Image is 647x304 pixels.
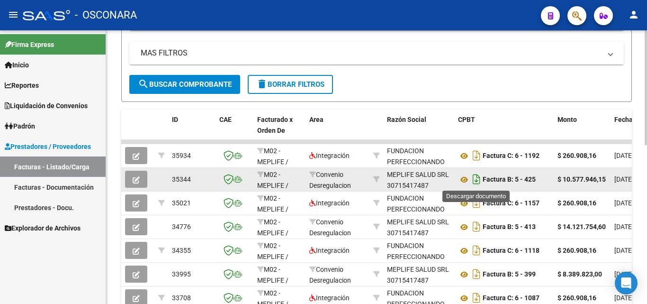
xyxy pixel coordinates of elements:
span: Firma Express [5,39,54,50]
span: M02 - MEPLIFE / MEPTEC [257,218,288,248]
span: - OSCONARA [75,5,137,26]
strong: $ 10.577.946,15 [557,175,606,183]
div: 30715417487 [387,217,450,237]
strong: Factura B: 5 - 413 [483,223,536,231]
div: 30712533362 [387,146,450,166]
i: Descargar documento [470,195,483,211]
span: Area [309,116,323,123]
mat-icon: search [138,78,149,90]
datatable-header-cell: Monto [554,110,611,151]
span: [DATE] [614,247,634,254]
span: M02 - MEPLIFE / MEPTEC [257,242,288,271]
span: [DATE] [614,223,634,230]
strong: $ 14.121.754,60 [557,223,606,230]
span: Integración [309,152,350,159]
strong: $ 260.908,16 [557,152,596,159]
div: 30712533362 [387,193,450,213]
span: [DATE] [614,199,634,207]
i: Descargar documento [470,243,483,258]
i: Descargar documento [470,219,483,234]
span: Integración [309,199,350,207]
span: Convenio Desregulacion [309,218,351,237]
mat-panel-title: MAS FILTROS [141,48,601,58]
div: 30712533362 [387,240,450,260]
span: Reportes [5,80,39,91]
span: 35344 [172,175,191,183]
span: ID [172,116,178,123]
strong: $ 260.908,16 [557,247,596,254]
datatable-header-cell: Facturado x Orden De [253,110,306,151]
span: M02 - MEPLIFE / MEPTEC [257,266,288,295]
div: MEPLIFE SALUD SRL [387,264,449,275]
div: 30715417487 [387,169,450,189]
strong: $ 8.389.823,00 [557,270,602,278]
div: FUNDACION PERFECCIONANDO EL NORDESTE ARGENTINO [387,240,450,284]
span: [DATE] [614,175,634,183]
span: Razón Social [387,116,426,123]
span: Borrar Filtros [256,80,324,89]
strong: Factura C: 6 - 1087 [483,295,539,302]
span: Padrón [5,121,35,131]
strong: $ 260.908,16 [557,294,596,302]
span: M02 - MEPLIFE / MEPTEC [257,147,288,176]
mat-icon: person [628,9,639,20]
span: Buscar Comprobante [138,80,232,89]
mat-expansion-panel-header: MAS FILTROS [129,42,624,64]
span: [DATE] [614,152,634,159]
button: Borrar Filtros [248,75,333,94]
span: CAE [219,116,232,123]
span: Monto [557,116,577,123]
strong: Factura C: 6 - 1192 [483,152,539,160]
span: Convenio Desregulacion [309,266,351,284]
span: M02 - MEPLIFE / MEPTEC [257,171,288,200]
span: [DATE] [614,294,634,302]
span: Convenio Desregulacion [309,171,351,189]
div: FUNDACION PERFECCIONANDO EL NORDESTE ARGENTINO [387,146,450,189]
mat-icon: menu [8,9,19,20]
datatable-header-cell: Area [306,110,369,151]
i: Descargar documento [470,172,483,187]
datatable-header-cell: CPBT [454,110,554,151]
span: M02 - MEPLIFE / MEPTEC [257,194,288,224]
div: 30715417487 [387,264,450,284]
i: Descargar documento [470,148,483,163]
span: [DATE] [614,270,634,278]
strong: Factura C: 6 - 1157 [483,200,539,207]
span: Liquidación de Convenios [5,101,88,111]
datatable-header-cell: CAE [216,110,253,151]
span: Inicio [5,60,29,70]
div: Open Intercom Messenger [615,272,638,295]
span: 35934 [172,152,191,159]
span: Prestadores / Proveedores [5,141,91,152]
strong: Factura B: 5 - 399 [483,271,536,278]
span: Explorador de Archivos [5,223,81,233]
strong: Factura C: 6 - 1118 [483,247,539,255]
strong: Factura B: 5 - 425 [483,176,536,184]
button: Buscar Comprobante [129,75,240,94]
span: 34776 [172,223,191,230]
span: 33995 [172,270,191,278]
div: MEPLIFE SALUD SRL [387,217,449,228]
datatable-header-cell: ID [168,110,216,151]
span: Facturado x Orden De [257,116,293,134]
span: CPBT [458,116,475,123]
div: FUNDACION PERFECCIONANDO EL NORDESTE ARGENTINO [387,193,450,236]
mat-icon: delete [256,78,268,90]
span: Integración [309,247,350,254]
span: Integración [309,294,350,302]
span: 33708 [172,294,191,302]
i: Descargar documento [470,267,483,282]
strong: $ 260.908,16 [557,199,596,207]
div: MEPLIFE SALUD SRL [387,169,449,180]
span: 34355 [172,247,191,254]
datatable-header-cell: Razón Social [383,110,454,151]
span: 35021 [172,199,191,207]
